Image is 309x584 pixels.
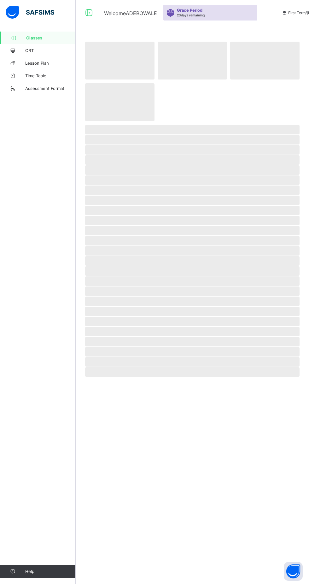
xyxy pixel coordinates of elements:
span: ‌ [85,186,300,195]
span: ‌ [230,42,300,80]
span: ‌ [85,367,300,377]
span: ‌ [85,317,300,326]
span: ‌ [85,226,300,235]
span: ‌ [85,297,300,306]
span: ‌ [85,256,300,266]
span: ‌ [85,307,300,316]
span: ‌ [85,286,300,296]
span: ‌ [85,266,300,276]
span: ‌ [158,42,227,80]
span: ‌ [85,145,300,155]
span: ‌ [85,357,300,367]
img: safsims [6,6,54,19]
span: ‌ [85,125,300,134]
span: Welcome ADEBOWALE [104,10,157,16]
span: ‌ [85,337,300,346]
img: sticker-purple.71386a28dfed39d6af7621340158ba97.svg [166,9,174,17]
span: ‌ [85,175,300,185]
span: ‌ [85,216,300,225]
span: 23 days remaining [177,13,205,17]
span: ‌ [85,196,300,205]
span: Classes [26,35,76,40]
span: Assessment Format [25,86,76,91]
span: ‌ [85,276,300,286]
span: Help [25,569,75,574]
span: ‌ [85,236,300,245]
span: ‌ [85,42,154,80]
span: Grace Period [177,8,202,13]
span: ‌ [85,165,300,175]
span: ‌ [85,83,154,121]
span: ‌ [85,155,300,165]
span: Lesson Plan [25,61,76,66]
span: CBT [25,48,76,53]
span: ‌ [85,327,300,336]
span: ‌ [85,206,300,215]
span: ‌ [85,135,300,145]
button: Open asap [284,562,303,581]
span: ‌ [85,347,300,357]
span: Time Table [25,73,76,78]
span: ‌ [85,246,300,256]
